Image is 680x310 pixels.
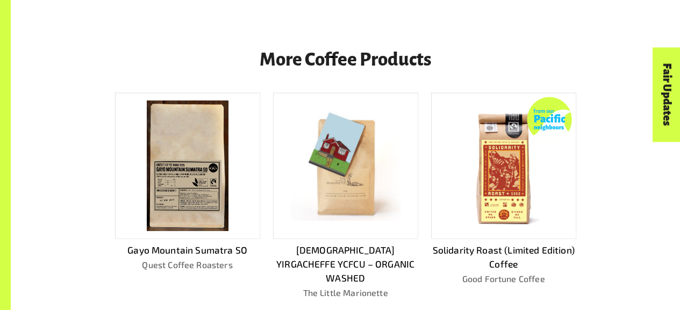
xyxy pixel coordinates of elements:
[115,243,260,257] p: Gayo Mountain Sumatra SO
[431,243,576,271] p: Solidarity Roast (Limited Edition) Coffee
[36,49,655,69] h3: More Coffee Products
[273,92,418,299] a: [DEMOGRAPHIC_DATA] YIRGACHEFFE YCFCU – ORGANIC WASHEDThe Little Marionette
[273,243,418,285] p: [DEMOGRAPHIC_DATA] YIRGACHEFFE YCFCU – ORGANIC WASHED
[115,258,260,271] p: Quest Coffee Roasters
[431,272,576,285] p: Good Fortune Coffee
[115,92,260,271] a: Gayo Mountain Sumatra SOQuest Coffee Roasters
[431,92,576,285] a: Solidarity Roast (Limited Edition) CoffeeGood Fortune Coffee
[273,286,418,299] p: The Little Marionette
